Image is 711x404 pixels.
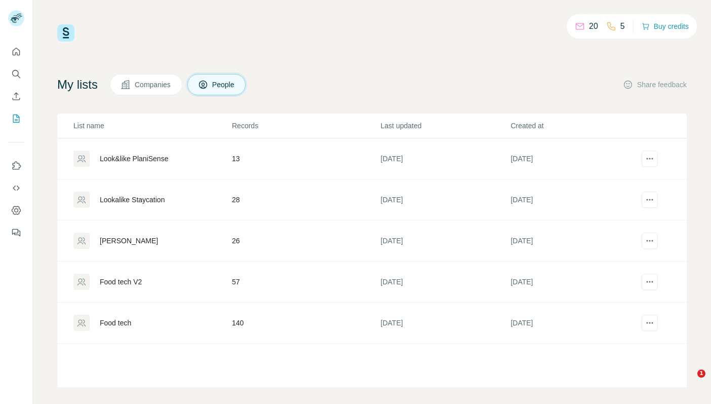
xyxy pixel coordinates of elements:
button: Use Surfe on LinkedIn [8,157,24,175]
td: 28 [231,179,380,221]
td: [DATE] [380,262,510,303]
button: Dashboard [8,201,24,219]
td: [DATE] [510,262,640,303]
td: [DATE] [380,138,510,179]
td: [DATE] [380,221,510,262]
div: [PERSON_NAME] [100,236,158,246]
td: 57 [231,262,380,303]
span: People [212,80,235,90]
button: actions [642,151,658,167]
td: [DATE] [380,303,510,344]
button: Use Surfe API [8,179,24,197]
button: actions [642,274,658,290]
div: Look&like PlaniSense [100,154,168,164]
button: actions [642,233,658,249]
button: Buy credits [642,19,689,33]
button: Share feedback [623,80,687,90]
p: 5 [620,20,625,32]
button: Feedback [8,224,24,242]
button: Quick start [8,43,24,61]
span: 1 [697,370,705,378]
td: 26 [231,221,380,262]
button: Enrich CSV [8,87,24,105]
iframe: Intercom live chat [677,370,701,394]
p: 20 [589,20,598,32]
td: 13 [231,138,380,179]
td: [DATE] [510,179,640,221]
button: My lists [8,109,24,128]
h4: My lists [57,77,98,93]
p: Records [232,121,380,131]
td: [DATE] [380,179,510,221]
p: Created at [510,121,640,131]
div: Lookalike Staycation [100,195,165,205]
button: Search [8,65,24,83]
div: Food tech [100,318,131,328]
td: [DATE] [510,221,640,262]
td: [DATE] [510,138,640,179]
span: Companies [135,80,172,90]
button: actions [642,192,658,208]
button: actions [642,315,658,331]
div: Food tech V2 [100,277,142,287]
p: List name [73,121,231,131]
td: 140 [231,303,380,344]
p: Last updated [381,121,510,131]
img: Surfe Logo [57,24,74,42]
td: [DATE] [510,303,640,344]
